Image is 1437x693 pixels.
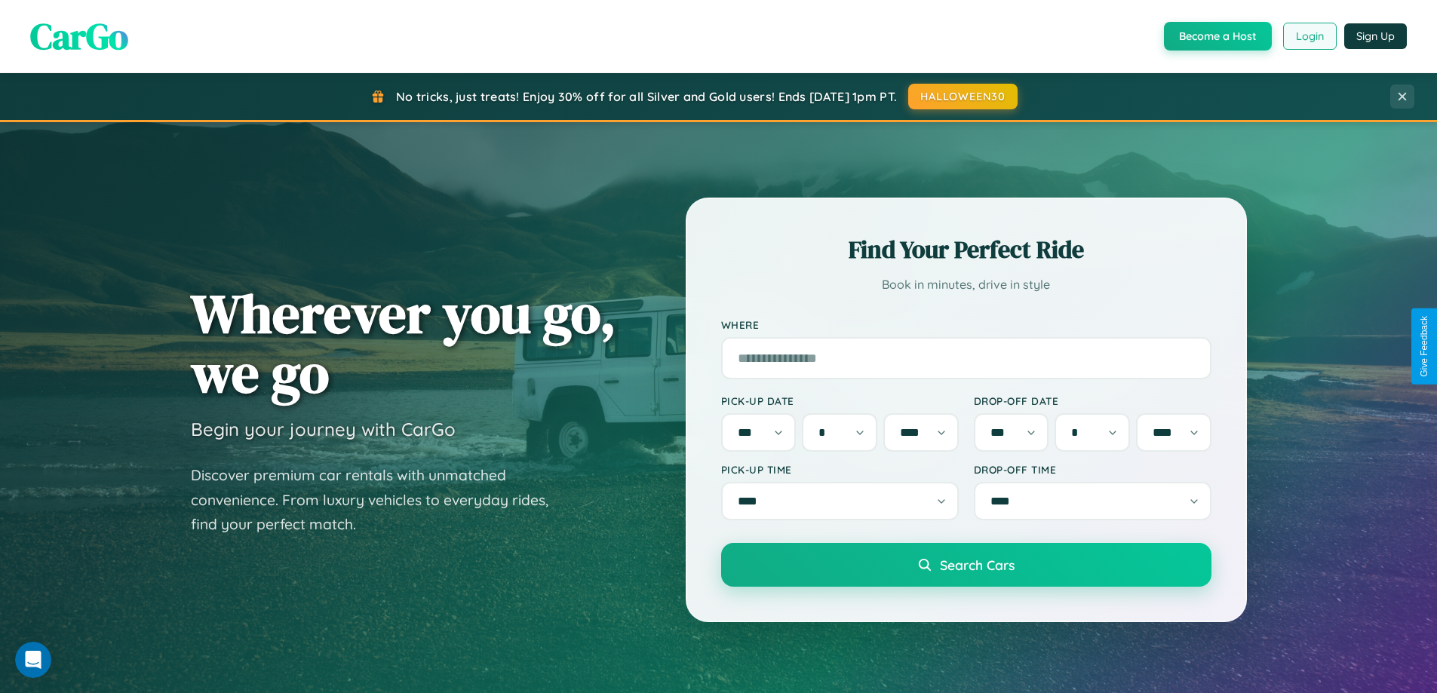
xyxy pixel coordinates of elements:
[191,463,568,537] p: Discover premium car rentals with unmatched convenience. From luxury vehicles to everyday rides, ...
[15,642,51,678] iframe: Intercom live chat
[721,543,1211,587] button: Search Cars
[721,274,1211,296] p: Book in minutes, drive in style
[1344,23,1407,49] button: Sign Up
[721,394,959,407] label: Pick-up Date
[721,463,959,476] label: Pick-up Time
[191,284,616,403] h1: Wherever you go, we go
[1419,316,1429,377] div: Give Feedback
[30,11,128,61] span: CarGo
[908,84,1018,109] button: HALLOWEEN30
[721,233,1211,266] h2: Find Your Perfect Ride
[974,394,1211,407] label: Drop-off Date
[974,463,1211,476] label: Drop-off Time
[1164,22,1272,51] button: Become a Host
[721,318,1211,331] label: Where
[940,557,1015,573] span: Search Cars
[191,418,456,440] h3: Begin your journey with CarGo
[1283,23,1337,50] button: Login
[396,89,897,104] span: No tricks, just treats! Enjoy 30% off for all Silver and Gold users! Ends [DATE] 1pm PT.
